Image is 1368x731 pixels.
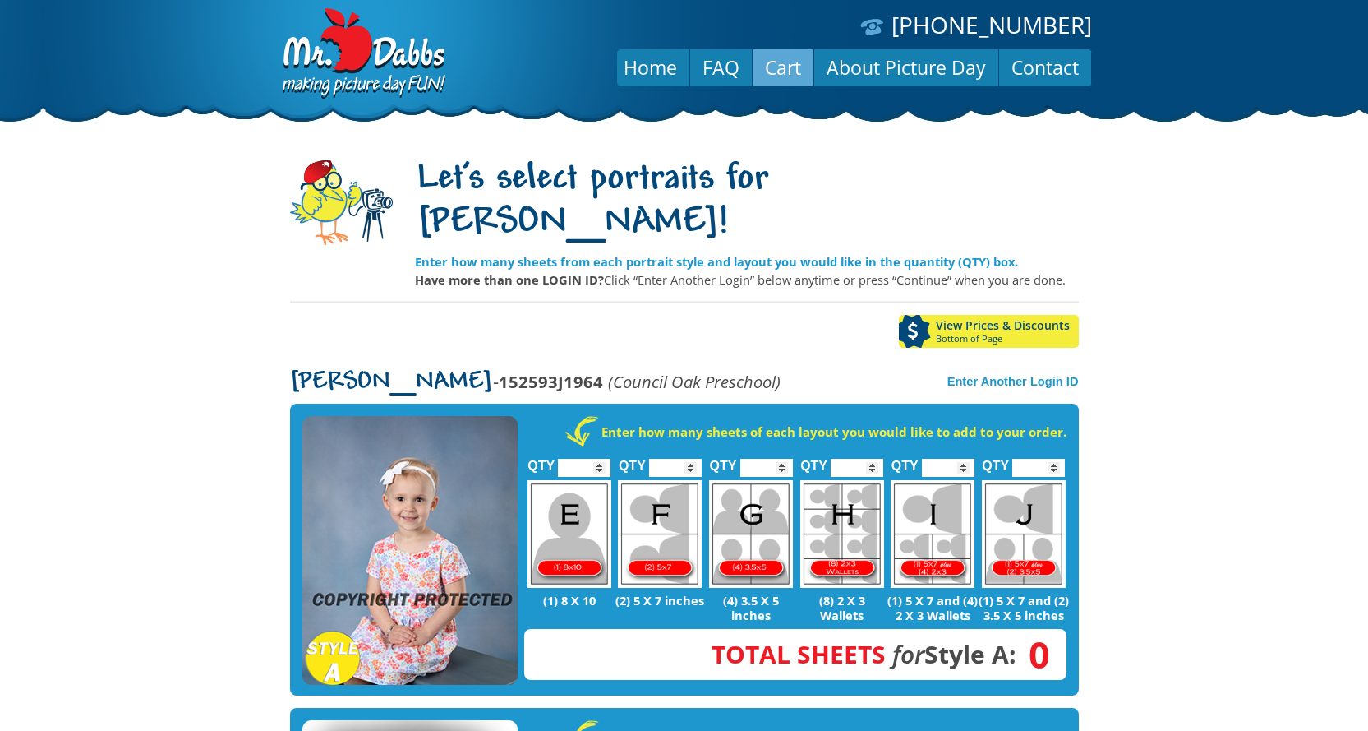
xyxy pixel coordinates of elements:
[608,370,781,393] em: (Council Oak Preschool)
[899,315,1079,348] a: View Prices & DiscountsBottom of Page
[415,271,1079,289] p: Click “Enter Another Login” below anytime or press “Continue” when you are done.
[753,48,813,87] a: Cart
[936,334,1079,344] span: Bottom of Page
[615,593,706,608] p: (2) 5 X 7 inches
[618,480,702,588] img: F
[290,369,493,396] span: [PERSON_NAME]
[611,48,689,87] a: Home
[712,637,886,671] span: Total Sheets
[290,160,393,245] img: camera-mascot
[712,637,1016,671] strong: Style A:
[527,441,555,481] label: QTY
[800,441,827,481] label: QTY
[982,480,1066,588] img: J
[499,370,603,393] strong: 152593J1964
[891,9,1092,40] a: [PHONE_NUMBER]
[887,593,979,622] p: (1) 5 X 7 and (4) 2 X 3 Wallets
[999,48,1091,87] a: Contact
[302,416,518,686] img: STYLE A
[979,593,1070,622] p: (1) 5 X 7 and (2) 3.5 X 5 inches
[1016,645,1050,664] span: 0
[814,48,998,87] a: About Picture Day
[891,480,974,588] img: I
[800,480,884,588] img: H
[290,372,781,391] p: -
[415,253,1018,270] strong: Enter how many sheets from each portrait style and layout you would like in the quantity (QTY) box.
[796,593,887,622] p: (8) 2 X 3 Wallets
[947,375,1079,388] a: Enter Another Login ID
[524,593,615,608] p: (1) 8 X 10
[982,441,1009,481] label: QTY
[706,593,797,622] p: (4) 3.5 X 5 inches
[891,441,919,481] label: QTY
[277,8,448,100] img: Dabbs Company
[415,159,1079,246] h1: Let's select portraits for [PERSON_NAME]!
[619,441,646,481] label: QTY
[601,423,1066,440] strong: Enter how many sheets of each layout you would like to add to your order.
[690,48,752,87] a: FAQ
[710,441,737,481] label: QTY
[415,271,604,288] strong: Have more than one LOGIN ID?
[527,480,611,588] img: E
[892,637,924,671] em: for
[709,480,793,588] img: G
